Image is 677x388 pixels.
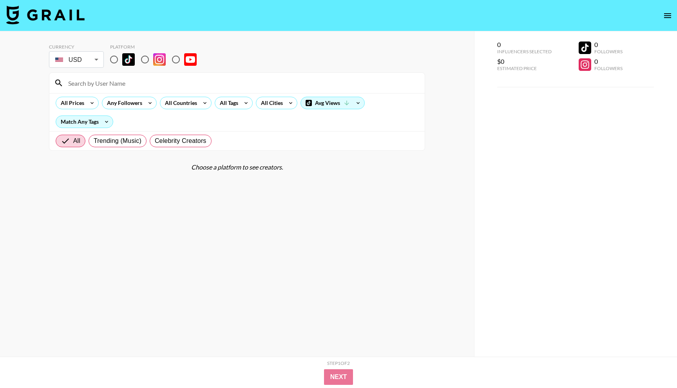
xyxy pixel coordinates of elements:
[301,97,364,109] div: Avg Views
[594,41,623,49] div: 0
[497,41,552,49] div: 0
[215,97,240,109] div: All Tags
[6,5,85,24] img: Grail Talent
[51,53,102,67] div: USD
[594,58,623,65] div: 0
[256,97,284,109] div: All Cities
[155,136,206,146] span: Celebrity Creators
[660,8,675,23] button: open drawer
[497,49,552,54] div: Influencers Selected
[73,136,80,146] span: All
[56,97,86,109] div: All Prices
[63,77,420,89] input: Search by User Name
[49,44,104,50] div: Currency
[594,65,623,71] div: Followers
[153,53,166,66] img: Instagram
[160,97,199,109] div: All Countries
[110,44,203,50] div: Platform
[184,53,197,66] img: YouTube
[94,136,141,146] span: Trending (Music)
[497,58,552,65] div: $0
[102,97,144,109] div: Any Followers
[327,360,350,366] div: Step 1 of 2
[49,163,425,171] div: Choose a platform to see creators.
[122,53,135,66] img: TikTok
[638,349,668,379] iframe: Drift Widget Chat Controller
[56,116,113,128] div: Match Any Tags
[497,65,552,71] div: Estimated Price
[594,49,623,54] div: Followers
[324,369,353,385] button: Next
